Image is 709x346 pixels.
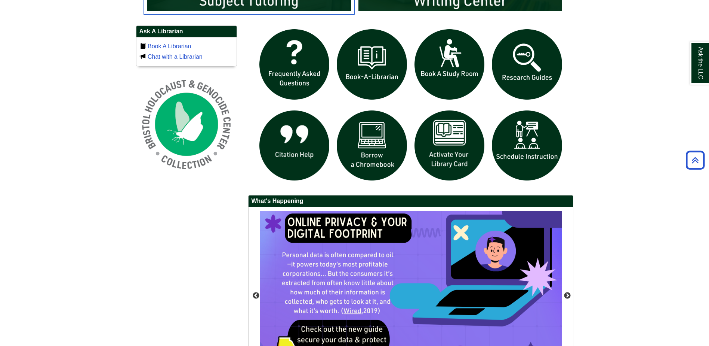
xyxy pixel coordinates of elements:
img: Borrow a chromebook icon links to the borrow a chromebook web page [333,107,411,185]
h2: Ask A Librarian [136,26,237,37]
button: Next [564,292,571,300]
img: For faculty. Schedule Library Instruction icon links to form. [488,107,566,185]
a: Book A Librarian [148,43,191,49]
div: slideshow [256,25,566,188]
img: citation help icon links to citation help guide page [256,107,333,185]
a: Chat with a Librarian [148,54,203,60]
h2: What's Happening [249,195,573,207]
img: activate Library Card icon links to form to activate student ID into library card [411,107,488,185]
img: book a study room icon links to book a study room web page [411,25,488,103]
button: Previous [252,292,260,300]
img: frequently asked questions [256,25,333,103]
img: Research Guides icon links to research guides web page [488,25,566,103]
img: Book a Librarian icon links to book a librarian web page [333,25,411,103]
a: Back to Top [683,155,707,165]
img: Holocaust and Genocide Collection [136,74,237,175]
